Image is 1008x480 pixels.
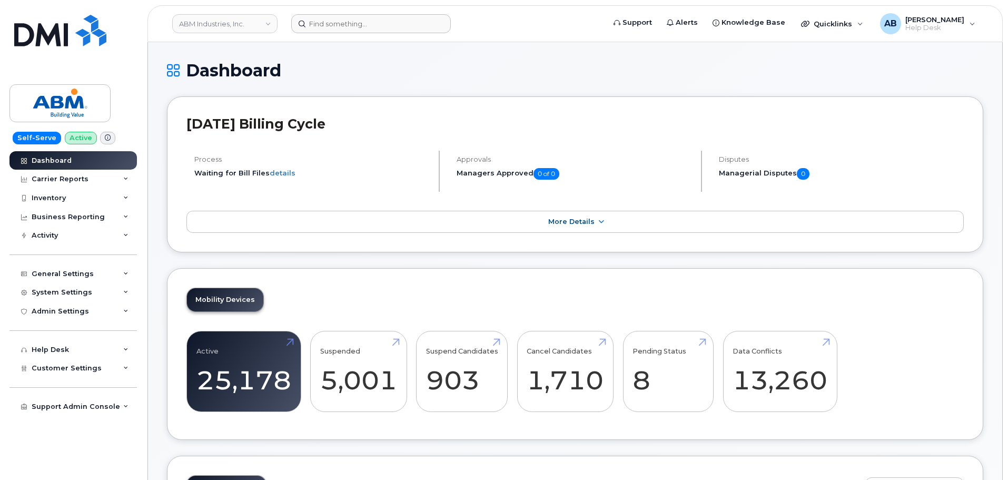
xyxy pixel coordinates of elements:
[426,337,498,406] a: Suspend Candidates 903
[548,218,595,226] span: More Details
[320,337,397,406] a: Suspended 5,001
[186,116,964,132] h2: [DATE] Billing Cycle
[797,168,809,180] span: 0
[196,337,291,406] a: Active 25,178
[187,288,263,311] a: Mobility Devices
[719,168,964,180] h5: Managerial Disputes
[167,61,983,80] h1: Dashboard
[633,337,704,406] a: Pending Status 8
[194,168,430,178] li: Waiting for Bill Files
[533,168,559,180] span: 0 of 0
[733,337,827,406] a: Data Conflicts 13,260
[194,155,430,163] h4: Process
[270,169,295,177] a: details
[527,337,604,406] a: Cancel Candidates 1,710
[457,155,692,163] h4: Approvals
[719,155,964,163] h4: Disputes
[457,168,692,180] h5: Managers Approved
